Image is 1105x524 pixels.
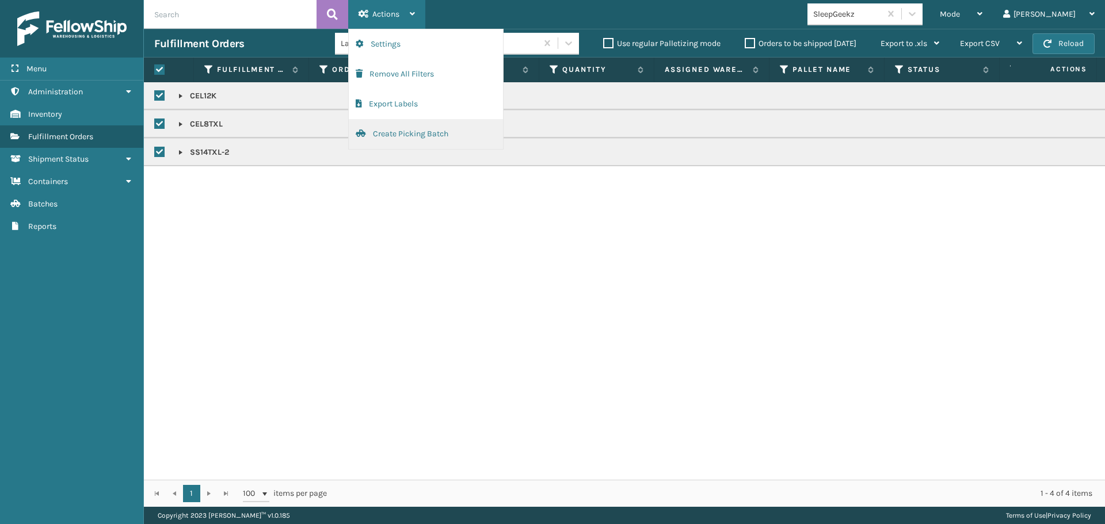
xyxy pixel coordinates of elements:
[1014,60,1094,79] span: Actions
[178,118,223,130] p: CEL8TXL
[178,147,229,158] p: SS14TXL-2
[28,132,93,141] span: Fulfillment Orders
[349,89,503,119] button: Export Labels
[343,488,1092,499] div: 1 - 4 of 4 items
[17,12,127,46] img: logo
[960,39,1000,48] span: Export CSV
[470,37,538,49] div: SKU
[349,59,503,89] button: Remove All Filters
[349,119,503,149] button: Create Picking Batch
[243,485,327,502] span: items per page
[28,154,89,164] span: Shipment Status
[349,29,503,59] button: Settings
[881,39,927,48] span: Export to .xls
[1006,507,1091,524] div: |
[665,64,747,75] label: Assigned Warehouse
[813,8,882,20] div: SleepGeekz
[1047,511,1091,519] a: Privacy Policy
[183,485,200,502] a: 1
[745,39,856,48] label: Orders to be shipped [DATE]
[940,9,960,19] span: Mode
[1006,511,1046,519] a: Terms of Use
[154,37,244,51] h3: Fulfillment Orders
[341,37,430,49] div: Last 90 Days
[28,87,83,97] span: Administration
[28,199,58,209] span: Batches
[562,64,632,75] label: Quantity
[243,488,260,499] span: 100
[332,64,402,75] label: Order Number
[908,64,977,75] label: Status
[28,177,68,186] span: Containers
[1032,33,1095,54] button: Reload
[26,64,47,74] span: Menu
[603,39,721,48] label: Use regular Palletizing mode
[178,90,216,102] p: CEL12K
[28,221,56,231] span: Reports
[372,9,399,19] span: Actions
[158,507,290,524] p: Copyright 2023 [PERSON_NAME]™ v 1.0.185
[217,64,287,75] label: Fulfillment Order Id
[28,109,62,119] span: Inventory
[792,64,862,75] label: Pallet Name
